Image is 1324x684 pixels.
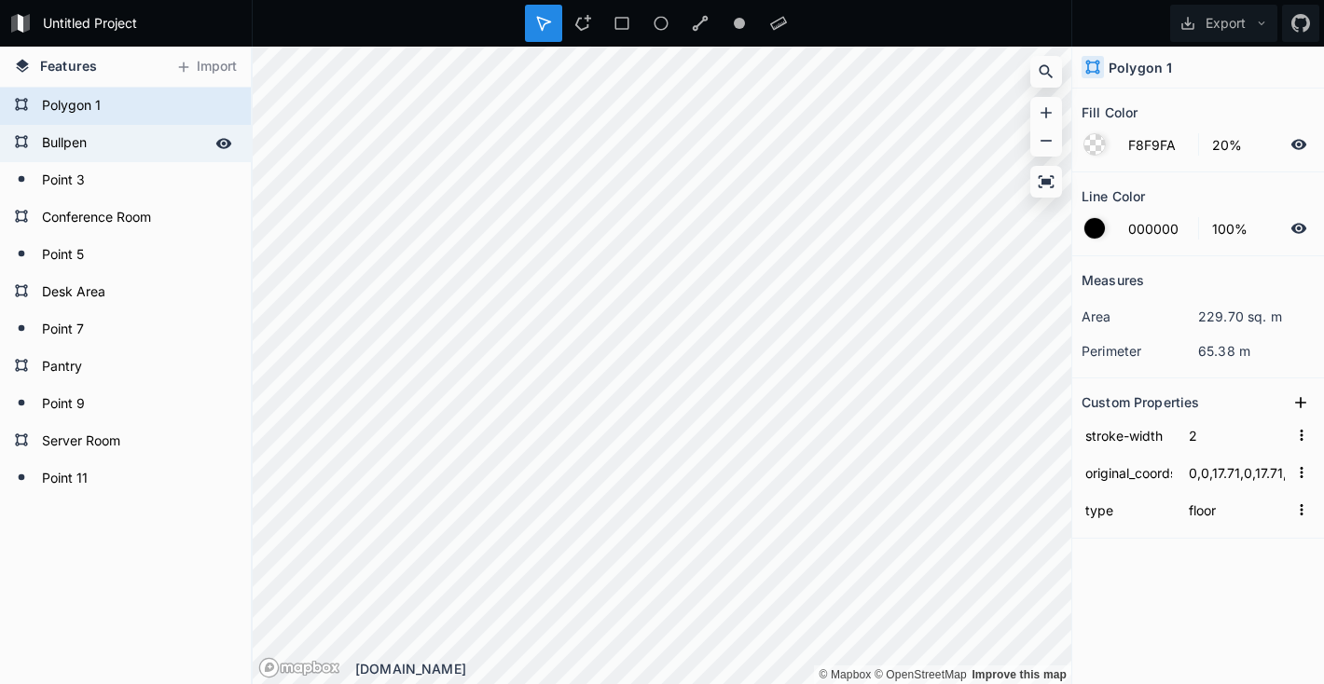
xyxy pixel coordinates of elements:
a: OpenStreetMap [875,668,967,681]
h2: Custom Properties [1082,388,1199,417]
h2: Line Color [1082,182,1145,211]
button: Import [166,52,246,82]
input: Empty [1185,458,1289,486]
button: Export [1170,5,1277,42]
input: Name [1082,496,1176,524]
input: Empty [1185,421,1289,449]
h2: Fill Color [1082,98,1138,127]
input: Name [1082,421,1176,449]
span: Features [40,56,97,75]
input: Name [1082,458,1176,486]
dd: 229.70 sq. m [1198,307,1315,326]
dt: area [1082,307,1198,326]
h4: Polygon 1 [1109,58,1172,77]
a: Mapbox logo [258,657,340,678]
a: Map feedback [972,668,1067,681]
dd: 65.38 m [1198,341,1315,361]
dt: perimeter [1082,341,1198,361]
div: [DOMAIN_NAME] [355,659,1071,678]
input: Empty [1185,496,1289,524]
h2: Measures [1082,266,1144,294]
a: Mapbox [819,668,871,681]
